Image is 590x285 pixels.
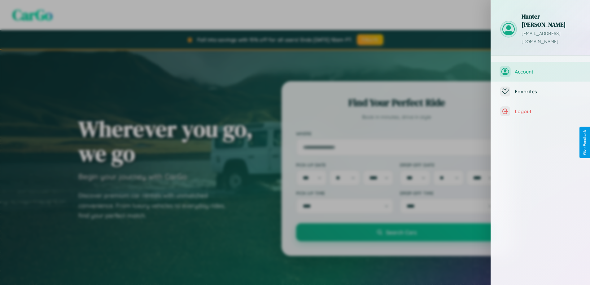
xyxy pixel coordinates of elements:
[583,130,587,155] div: Give Feedback
[491,62,590,82] button: Account
[515,108,581,114] span: Logout
[522,12,581,29] h3: Hunter [PERSON_NAME]
[491,101,590,121] button: Logout
[515,88,581,95] span: Favorites
[515,69,581,75] span: Account
[522,30,581,46] p: [EMAIL_ADDRESS][DOMAIN_NAME]
[491,82,590,101] button: Favorites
